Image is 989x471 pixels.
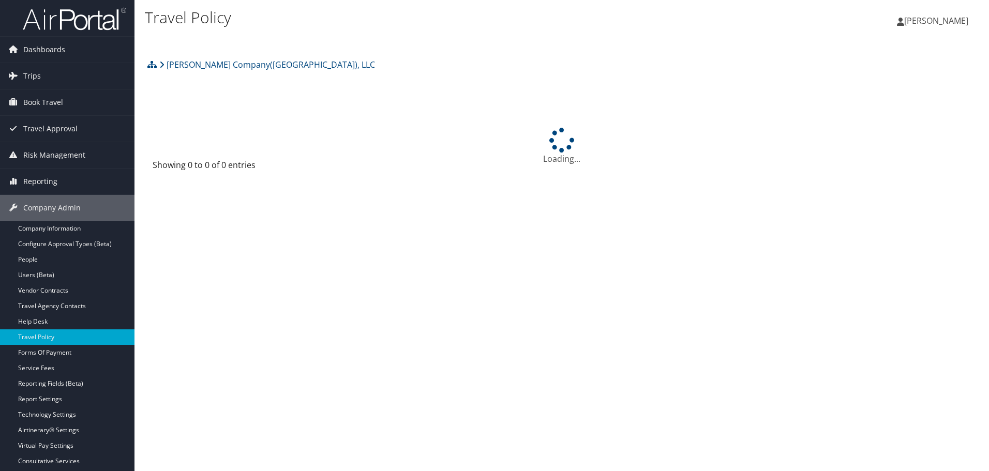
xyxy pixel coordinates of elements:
[23,37,65,63] span: Dashboards
[145,7,701,28] h1: Travel Policy
[23,195,81,221] span: Company Admin
[23,7,126,31] img: airportal-logo.png
[23,116,78,142] span: Travel Approval
[153,159,346,176] div: Showing 0 to 0 of 0 entries
[904,15,968,26] span: [PERSON_NAME]
[23,142,85,168] span: Risk Management
[897,5,979,36] a: [PERSON_NAME]
[23,63,41,89] span: Trips
[23,89,63,115] span: Book Travel
[145,128,979,165] div: Loading...
[23,169,57,194] span: Reporting
[159,54,375,75] a: [PERSON_NAME] Company([GEOGRAPHIC_DATA]), LLC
